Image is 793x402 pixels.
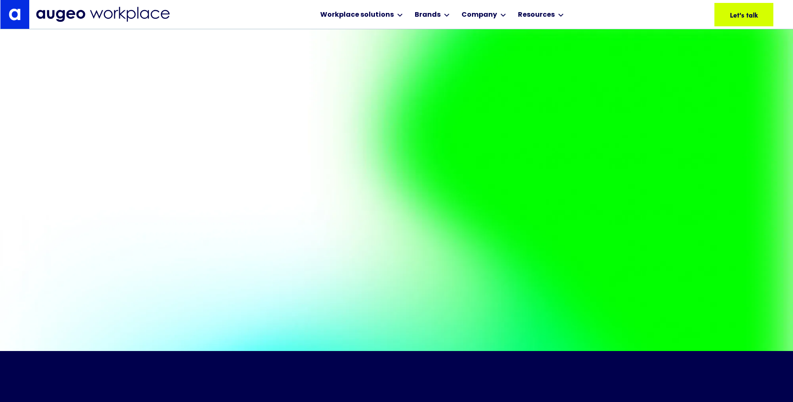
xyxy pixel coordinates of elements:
[518,10,555,20] div: Resources
[320,10,394,20] div: Workplace solutions
[36,7,170,22] img: Augeo Workplace business unit full logo in mignight blue.
[714,3,773,26] a: Let's talk
[462,10,497,20] div: Company
[415,10,441,20] div: Brands
[9,8,20,20] img: Augeo's "a" monogram decorative logo in white.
